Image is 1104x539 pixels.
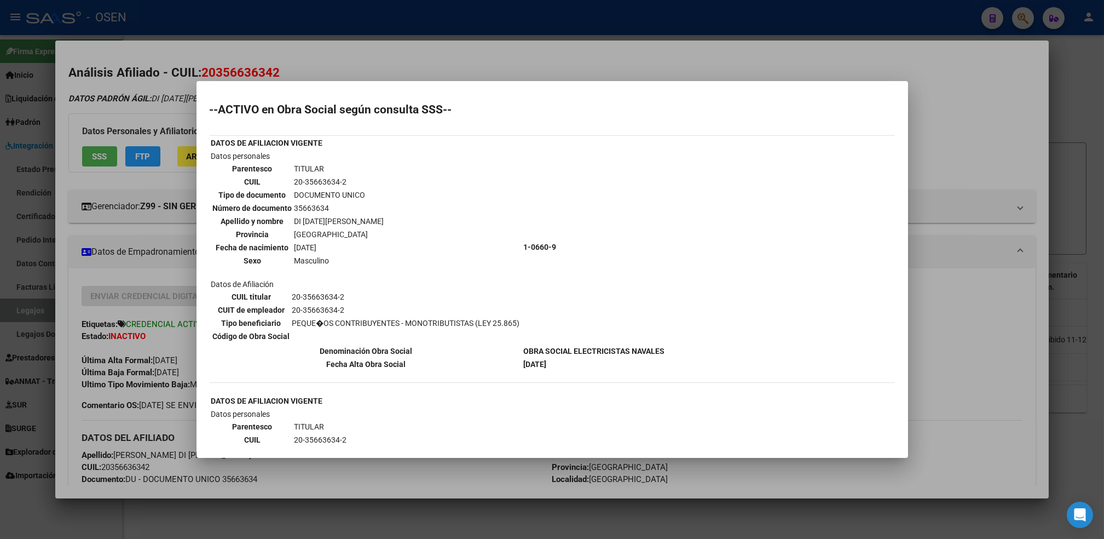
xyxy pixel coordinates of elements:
[292,304,521,316] td: 20-35663634-2
[212,255,293,267] th: Sexo
[1067,502,1093,528] div: Open Intercom Messenger
[294,189,385,201] td: DOCUMENTO UNICO
[212,330,291,342] th: Código de Obra Social
[211,150,522,344] td: Datos personales Datos de Afiliación
[524,360,547,369] b: [DATE]
[294,202,385,214] td: 35663634
[212,304,291,316] th: CUIT de empleador
[294,163,385,175] td: TITULAR
[210,104,895,115] h2: --ACTIVO en Obra Social según consulta SSS--
[212,291,291,303] th: CUIL titular
[212,242,293,254] th: Fecha de nacimiento
[211,397,323,405] b: DATOS DE AFILIACION VIGENTE
[212,434,293,446] th: CUIL
[294,215,385,227] td: DI [DATE][PERSON_NAME]
[211,139,323,147] b: DATOS DE AFILIACION VIGENTE
[294,176,385,188] td: 20-35663634-2
[292,291,521,303] td: 20-35663634-2
[292,317,521,329] td: PEQUE�OS CONTRIBUYENTES - MONOTRIBUTISTAS (LEY 25.865)
[294,421,385,433] td: TITULAR
[294,434,385,446] td: 20-35663634-2
[211,345,522,357] th: Denominación Obra Social
[212,189,293,201] th: Tipo de documento
[524,347,665,355] b: OBRA SOCIAL ELECTRICISTAS NAVALES
[212,317,291,329] th: Tipo beneficiario
[212,215,293,227] th: Apellido y nombre
[212,421,293,433] th: Parentesco
[524,243,557,251] b: 1-0660-9
[212,228,293,240] th: Provincia
[294,228,385,240] td: [GEOGRAPHIC_DATA]
[211,358,522,370] th: Fecha Alta Obra Social
[294,242,385,254] td: [DATE]
[294,255,385,267] td: Masculino
[212,202,293,214] th: Número de documento
[212,163,293,175] th: Parentesco
[212,176,293,188] th: CUIL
